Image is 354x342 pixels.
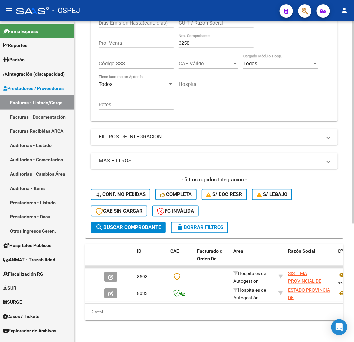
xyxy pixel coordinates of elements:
[252,189,292,200] button: S/ legajo
[3,56,25,63] span: Padrón
[137,274,148,280] span: 8593
[137,249,141,254] span: ID
[3,313,39,320] span: Casos / Tickets
[91,176,338,184] h4: - filtros rápidos Integración -
[3,285,16,292] span: SUR
[288,288,333,315] span: ESTADO PROVINCIA DE [GEOGRAPHIC_DATA][PERSON_NAME]
[99,81,113,87] span: Todos
[233,249,243,254] span: Area
[233,288,266,300] span: Hospitales de Autogestión
[168,244,194,274] datatable-header-cell: CAE
[288,271,321,292] span: SISTEMA PROVINCIAL DE SALUD
[206,192,243,198] span: S/ Doc Resp.
[160,192,192,198] span: Completa
[99,157,322,165] mat-panel-title: MAS FILTROS
[288,270,332,284] div: 30691822849
[137,291,148,296] span: 8033
[197,249,222,262] span: Facturado x Orden De
[233,271,266,284] span: Hospitales de Autogestión
[91,189,150,200] button: Conf. no pedidas
[91,222,166,233] button: Buscar Comprobante
[243,61,257,67] span: Todos
[95,208,143,214] span: CAE SIN CARGAR
[52,3,80,18] span: - OSPEJ
[3,70,65,78] span: Integración (discapacidad)
[231,244,276,274] datatable-header-cell: Area
[288,249,315,254] span: Razón Social
[179,61,232,67] span: CAE Válido
[157,208,194,214] span: FC Inválida
[3,85,64,92] span: Prestadores / Proveedores
[3,28,38,35] span: Firma Express
[5,6,13,14] mat-icon: menu
[3,327,56,335] span: Explorador de Archivos
[3,270,43,278] span: Fiscalización RG
[3,242,51,249] span: Hospitales Públicos
[202,189,247,200] button: S/ Doc Resp.
[3,256,55,263] span: ANMAT - Trazabilidad
[338,249,350,254] span: CPBT
[331,319,347,335] div: Open Intercom Messenger
[194,244,231,274] datatable-header-cell: Facturado x Orden De
[257,192,287,198] span: S/ legajo
[91,153,338,169] mat-expansion-panel-header: MAS FILTROS
[95,225,161,231] span: Buscar Comprobante
[95,224,103,232] mat-icon: search
[341,6,349,14] mat-icon: person
[3,299,22,306] span: SURGE
[176,224,184,232] mat-icon: delete
[3,42,27,49] span: Reportes
[171,222,228,233] button: Borrar Filtros
[152,206,199,217] button: FC Inválida
[85,304,343,321] div: 2 total
[91,206,147,217] button: CAE SIN CARGAR
[134,244,168,274] datatable-header-cell: ID
[155,189,197,200] button: Completa
[176,225,223,231] span: Borrar Filtros
[91,129,338,145] mat-expansion-panel-header: FILTROS DE INTEGRACION
[95,192,146,198] span: Conf. no pedidas
[285,244,335,274] datatable-header-cell: Razón Social
[288,287,332,300] div: 30673377544
[99,133,322,141] mat-panel-title: FILTROS DE INTEGRACION
[170,249,179,254] span: CAE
